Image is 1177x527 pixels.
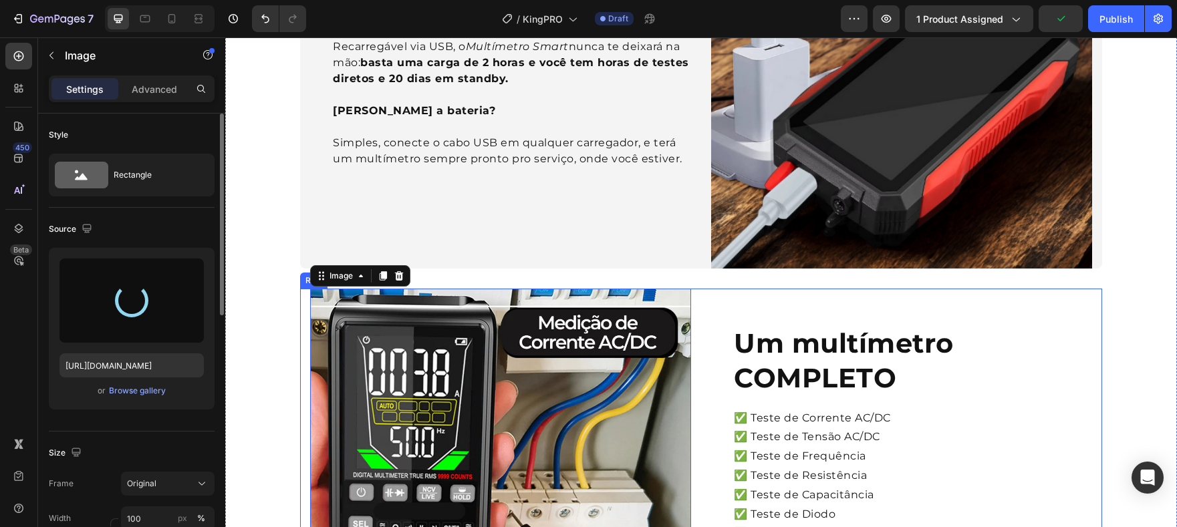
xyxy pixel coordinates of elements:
[174,510,190,526] button: %
[66,82,104,96] p: Settings
[197,512,205,524] div: %
[1099,12,1133,26] div: Publish
[509,409,866,429] p: ✅ Teste de Frequência
[109,385,166,397] div: Browse gallery
[49,220,95,238] div: Source
[1088,5,1144,32] button: Publish
[5,5,100,32] button: 7
[608,13,628,25] span: Draft
[523,12,563,26] span: KingPRO
[509,486,866,506] p: ✅ Teste de Temperatura
[65,47,178,63] p: Image
[509,468,866,487] p: ✅ Teste de Diodo
[102,232,130,244] div: Image
[509,371,866,391] p: ✅ Teste de Corrente AC/DC
[127,478,156,490] span: Original
[193,510,209,526] button: px
[178,512,187,524] div: px
[88,11,94,27] p: 7
[916,12,1003,26] span: 1 product assigned
[509,429,866,448] p: ✅ Teste de Resistência
[49,444,84,462] div: Size
[509,448,866,468] p: ✅ Teste de Capacitância
[10,244,32,255] div: Beta
[13,142,32,153] div: 450
[114,160,195,190] div: Rectangle
[78,237,100,249] div: Row
[98,383,106,399] span: or
[509,289,729,357] strong: Um multímetro COMPLETO
[49,478,74,490] label: Frame
[49,129,68,141] div: Style
[517,12,520,26] span: /
[905,5,1033,32] button: 1 product assigned
[509,390,866,409] p: ✅ Teste de Tensão AC/DC
[132,82,177,96] p: Advanced
[1132,462,1164,494] div: Open Intercom Messenger
[108,384,166,397] button: Browse gallery
[225,37,1177,527] iframe: Design area
[252,5,306,32] div: Undo/Redo
[59,353,204,377] input: https://example.com/image.jpg
[121,472,215,496] button: Original
[49,512,71,524] label: Width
